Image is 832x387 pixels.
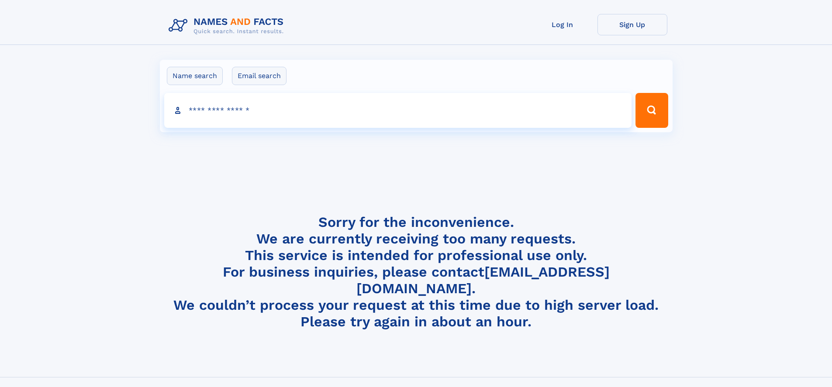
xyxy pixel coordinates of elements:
[528,14,597,35] a: Log In
[597,14,667,35] a: Sign Up
[635,93,668,128] button: Search Button
[165,214,667,330] h4: Sorry for the inconvenience. We are currently receiving too many requests. This service is intend...
[165,14,291,38] img: Logo Names and Facts
[167,67,223,85] label: Name search
[356,264,610,297] a: [EMAIL_ADDRESS][DOMAIN_NAME]
[232,67,287,85] label: Email search
[164,93,632,128] input: search input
